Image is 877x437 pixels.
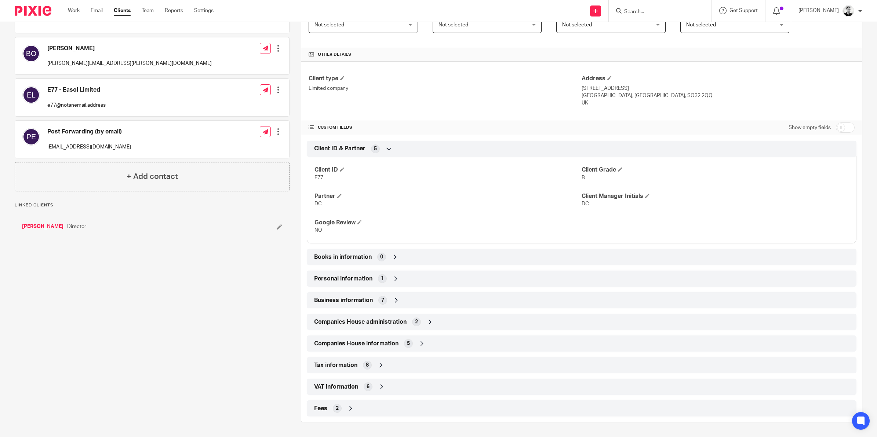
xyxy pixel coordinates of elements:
[47,102,106,109] p: e77@notanemail.address
[407,340,410,347] span: 5
[318,52,351,58] span: Other details
[314,228,322,233] span: NO
[22,128,40,146] img: svg%3E
[582,166,849,174] h4: Client Grade
[415,318,418,326] span: 2
[127,171,178,182] h4: + Add contact
[47,143,131,151] p: [EMAIL_ADDRESS][DOMAIN_NAME]
[314,166,582,174] h4: Client ID
[314,175,323,180] span: E77
[91,7,103,14] a: Email
[314,318,407,326] span: Companies House administration
[22,86,40,104] img: svg%3E
[114,7,131,14] a: Clients
[47,86,106,94] h4: E77 - Easol Limited
[47,128,131,136] h4: Post Forwarding (by email)
[380,253,383,261] span: 0
[582,85,855,92] p: [STREET_ADDRESS]
[165,7,183,14] a: Reports
[562,22,592,27] span: Not selected
[309,75,582,82] h4: Client type
[789,124,831,131] label: Show empty fields
[582,175,585,180] span: B
[582,201,589,206] span: DC
[22,223,63,230] a: [PERSON_NAME]
[314,340,399,348] span: Companies House information
[843,5,854,17] img: Dave_2025.jpg
[309,125,582,131] h4: CUSTOM FIELDS
[438,22,468,27] span: Not selected
[314,383,358,391] span: VAT information
[314,405,327,412] span: Fees
[15,6,51,16] img: Pixie
[582,75,855,82] h4: Address
[582,99,855,107] p: UK
[194,7,214,14] a: Settings
[314,253,372,261] span: Books in information
[314,275,372,283] span: Personal information
[22,45,40,62] img: svg%3E
[314,219,582,227] h4: Google Review
[582,192,849,200] h4: Client Manager Initials
[314,201,322,206] span: DC
[366,361,369,369] span: 8
[314,145,365,153] span: Client ID & Partner
[367,383,370,390] span: 6
[336,405,339,412] span: 2
[47,60,212,67] p: [PERSON_NAME][EMAIL_ADDRESS][PERSON_NAME][DOMAIN_NAME]
[68,7,80,14] a: Work
[67,223,86,230] span: Director
[729,8,758,13] span: Get Support
[623,9,689,15] input: Search
[582,92,855,99] p: [GEOGRAPHIC_DATA], [GEOGRAPHIC_DATA], SO32 2QQ
[686,22,716,27] span: Not selected
[314,361,357,369] span: Tax information
[314,297,373,304] span: Business information
[374,145,377,153] span: 5
[314,22,344,27] span: Not selected
[381,275,384,282] span: 1
[381,297,384,304] span: 7
[798,7,839,14] p: [PERSON_NAME]
[314,192,582,200] h4: Partner
[15,202,290,208] p: Linked clients
[47,45,212,52] h4: [PERSON_NAME]
[142,7,154,14] a: Team
[309,85,582,92] p: Limited company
